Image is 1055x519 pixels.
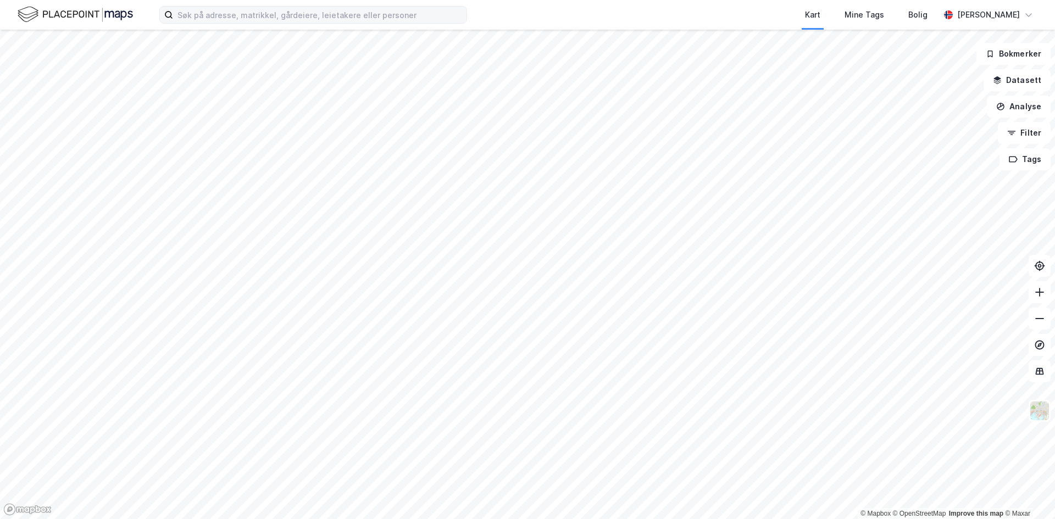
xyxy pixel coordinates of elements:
div: Kart [805,8,820,21]
button: Analyse [987,96,1051,118]
a: Improve this map [949,510,1003,517]
button: Datasett [984,69,1051,91]
button: Filter [998,122,1051,144]
iframe: Chat Widget [1000,466,1055,519]
button: Tags [1000,148,1051,170]
input: Søk på adresse, matrikkel, gårdeiere, leietakere eller personer [173,7,467,23]
button: Bokmerker [976,43,1051,65]
a: Mapbox [860,510,891,517]
div: Bolig [908,8,928,21]
a: Mapbox homepage [3,503,52,516]
img: logo.f888ab2527a4732fd821a326f86c7f29.svg [18,5,133,24]
div: Mine Tags [845,8,884,21]
div: [PERSON_NAME] [957,8,1020,21]
a: OpenStreetMap [893,510,946,517]
img: Z [1029,400,1050,421]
